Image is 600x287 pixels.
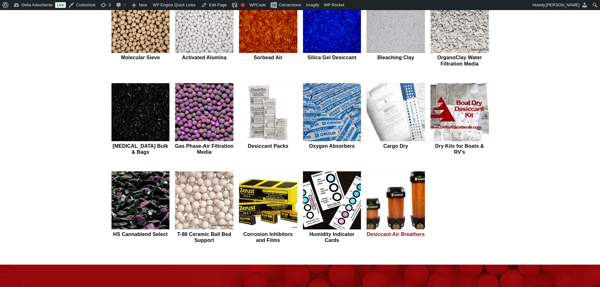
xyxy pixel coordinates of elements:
a: Gas Phase-Air Filtration Media [175,83,234,156]
h2: [MEDICAL_DATA] Bulk & Bags [111,143,170,155]
a: Desiccant Air Breathers [366,171,425,244]
h2: HS Cannablend Select [111,231,170,237]
h2: T-86 Ceramic Ball Bed Support [175,231,234,243]
h2: Gas Phase-Air Filtration Media [175,143,234,155]
h2: Desiccant Air Breathers [366,231,425,237]
span: [PERSON_NAME] [546,3,580,7]
a: Corrosion Inhibitors and Films [239,171,298,244]
h2: Activated Alumina [175,55,234,60]
a: T-86 Ceramic Ball Bed Support [175,171,234,244]
a: Oxygen Absorbers [303,83,362,156]
a: Desiccant Packs [239,83,298,156]
a: Dry Kits for Boats & RV's [430,83,489,156]
h2: OrganoClay Water Filtration Media [430,55,489,66]
a: Humidity Indicator Cards [303,171,362,244]
a: [MEDICAL_DATA] Bulk & Bags [111,83,170,156]
a: Cargo Dry [366,83,425,156]
h2: Molecular Sieve [111,55,170,60]
a: HS Cannablend Select [111,171,170,244]
h2: Oxygen Absorbers [303,143,362,149]
div: Focus keyphrase not set [241,3,245,7]
h2: Humidity Indicator Cards [303,231,362,243]
h2: Cargo Dry [366,143,425,149]
h2: Bleaching Clay [366,55,425,60]
h2: Dry Kits for Boats & RV's [430,143,489,155]
h2: Corrosion Inhibitors and Films [239,231,298,243]
a: Live [55,2,66,8]
h2: Desiccant Packs [239,143,298,149]
h2: Silica Gel Desiccant [303,55,362,60]
h2: Sorbead Air [239,55,298,60]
